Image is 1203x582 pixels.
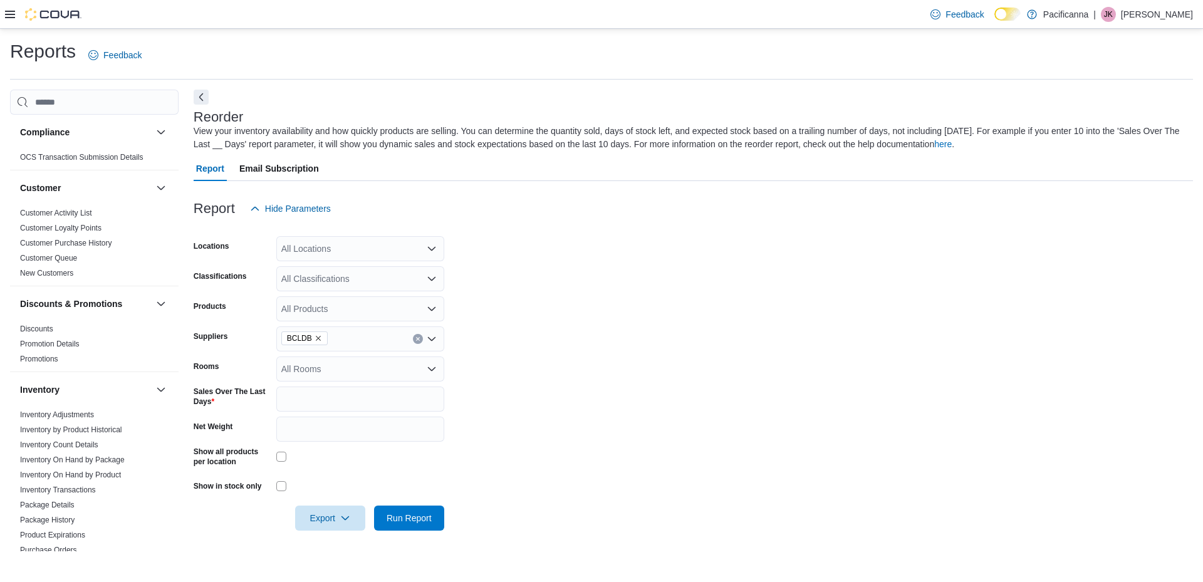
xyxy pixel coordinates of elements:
[427,274,437,284] button: Open list of options
[103,49,142,61] span: Feedback
[20,470,121,480] span: Inventory On Hand by Product
[427,364,437,374] button: Open list of options
[1093,7,1096,22] p: |
[10,39,76,64] h1: Reports
[20,530,85,540] span: Product Expirations
[1104,7,1113,22] span: JK
[287,332,312,345] span: BCLDB
[154,125,169,140] button: Compliance
[945,8,984,21] span: Feedback
[20,182,61,194] h3: Customer
[374,506,444,531] button: Run Report
[20,500,75,510] span: Package Details
[315,335,322,342] button: Remove BCLDB from selection in this group
[194,422,232,432] label: Net Weight
[154,296,169,311] button: Discounts & Promotions
[20,253,77,263] span: Customer Queue
[20,486,96,494] a: Inventory Transactions
[194,481,262,491] label: Show in stock only
[20,269,73,278] a: New Customers
[387,512,432,524] span: Run Report
[20,126,70,138] h3: Compliance
[20,182,151,194] button: Customer
[20,254,77,262] a: Customer Queue
[194,387,271,407] label: Sales Over The Last Days
[20,239,112,247] a: Customer Purchase History
[427,244,437,254] button: Open list of options
[934,139,952,149] a: here
[194,447,271,467] label: Show all products per location
[1101,7,1116,22] div: Joshua Kolthof
[20,425,122,434] a: Inventory by Product Historical
[20,153,143,162] a: OCS Transaction Submission Details
[20,298,122,310] h3: Discounts & Promotions
[20,501,75,509] a: Package Details
[194,301,226,311] label: Products
[1121,7,1193,22] p: [PERSON_NAME]
[154,180,169,195] button: Customer
[10,150,179,170] div: Compliance
[427,304,437,314] button: Open list of options
[20,354,58,364] span: Promotions
[154,382,169,397] button: Inventory
[20,410,94,420] span: Inventory Adjustments
[25,8,81,21] img: Cova
[413,334,423,344] button: Clear input
[10,321,179,372] div: Discounts & Promotions
[20,355,58,363] a: Promotions
[10,205,179,286] div: Customer
[20,126,151,138] button: Compliance
[20,208,92,218] span: Customer Activity List
[20,339,80,349] span: Promotion Details
[194,110,243,125] h3: Reorder
[194,241,229,251] label: Locations
[239,156,319,181] span: Email Subscription
[925,2,989,27] a: Feedback
[20,152,143,162] span: OCS Transaction Submission Details
[20,268,73,278] span: New Customers
[20,455,125,465] span: Inventory On Hand by Package
[20,546,77,554] a: Purchase Orders
[194,271,247,281] label: Classifications
[20,324,53,334] span: Discounts
[20,516,75,524] a: Package History
[20,224,102,232] a: Customer Loyalty Points
[245,196,336,221] button: Hide Parameters
[20,425,122,435] span: Inventory by Product Historical
[196,156,224,181] span: Report
[994,8,1021,21] input: Dark Mode
[194,201,235,216] h3: Report
[1043,7,1088,22] p: Pacificanna
[20,545,77,555] span: Purchase Orders
[20,440,98,449] a: Inventory Count Details
[20,223,102,233] span: Customer Loyalty Points
[281,331,328,345] span: BCLDB
[20,485,96,495] span: Inventory Transactions
[20,470,121,479] a: Inventory On Hand by Product
[20,383,151,396] button: Inventory
[20,515,75,525] span: Package History
[20,383,60,396] h3: Inventory
[427,334,437,344] button: Open list of options
[194,90,209,105] button: Next
[20,455,125,464] a: Inventory On Hand by Package
[303,506,358,531] span: Export
[20,298,151,310] button: Discounts & Promotions
[20,410,94,419] a: Inventory Adjustments
[265,202,331,215] span: Hide Parameters
[20,238,112,248] span: Customer Purchase History
[20,440,98,450] span: Inventory Count Details
[194,331,228,341] label: Suppliers
[194,125,1187,151] div: View your inventory availability and how quickly products are selling. You can determine the quan...
[83,43,147,68] a: Feedback
[295,506,365,531] button: Export
[20,531,85,539] a: Product Expirations
[20,325,53,333] a: Discounts
[20,209,92,217] a: Customer Activity List
[20,340,80,348] a: Promotion Details
[194,361,219,372] label: Rooms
